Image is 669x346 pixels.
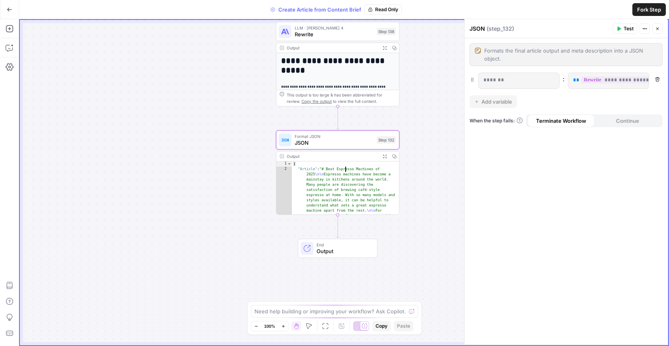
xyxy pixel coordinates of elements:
[377,28,396,35] div: Step 138
[632,3,666,16] button: Fork Step
[295,25,374,31] span: LLM · [PERSON_NAME] 4
[376,322,387,330] span: Copy
[616,117,639,125] span: Continue
[595,114,661,127] button: Continue
[317,242,371,248] span: End
[276,239,399,258] div: EndOutput
[336,106,339,130] g: Edge from step_138 to step_132
[613,24,637,34] button: Test
[536,117,586,125] span: Terminate Workflow
[295,139,374,147] span: JSON
[295,133,374,140] span: Format JSON
[637,6,661,14] span: Fork Step
[295,30,374,38] span: Rewrite
[276,161,292,167] div: 1
[469,117,523,124] a: When the step fails:
[624,25,634,32] span: Test
[287,161,291,167] span: Toggle code folding, rows 1 through 3
[336,215,339,238] g: Edge from step_132 to end
[377,136,396,144] div: Step 132
[481,98,512,106] span: Add variable
[469,25,610,33] div: JSON
[287,92,396,104] div: This output is too large & has been abbreviated for review. to view the full content.
[487,25,514,33] span: ( step_132 )
[372,321,391,331] button: Copy
[301,99,332,104] span: Copy the output
[317,247,371,255] span: Output
[484,47,657,63] textarea: Formats the final article output and meta description into a JSON object.
[267,4,402,15] div: Create Article from Content Brief
[394,321,413,331] button: Paste
[397,322,410,330] span: Paste
[276,130,399,215] div: Format JSONJSONStep 132Output{ "Article":"# Best Espresso Machines of 2025\n\nEspresso machines h...
[264,323,275,329] span: 100%
[469,95,517,108] button: Add variable
[563,74,565,84] span: :
[287,153,378,159] div: Output
[287,45,378,51] div: Output
[375,6,398,13] span: Read Only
